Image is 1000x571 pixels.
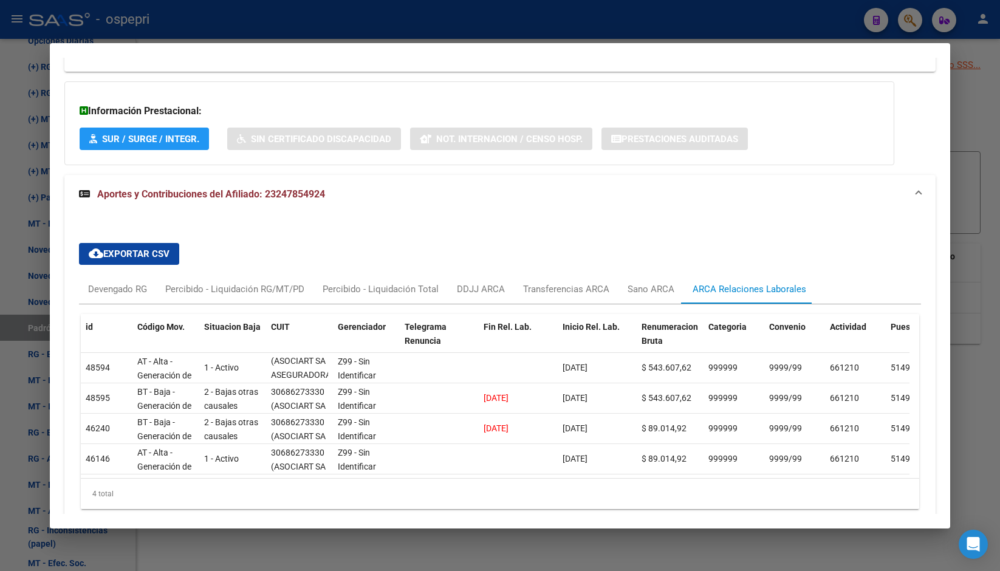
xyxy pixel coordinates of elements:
[558,314,637,368] datatable-header-cell: Inicio Rel. Lab.
[704,314,764,368] datatable-header-cell: Categoria
[708,322,747,332] span: Categoria
[708,363,738,372] span: 999999
[622,134,738,145] span: Prestaciones Auditadas
[523,282,609,296] div: Transferencias ARCA
[271,356,331,421] span: (ASOCIART SA ASEGURADORA DE RIESGOS DEL TRABAJO)
[563,393,587,403] span: [DATE]
[886,314,947,368] datatable-header-cell: Puesto
[563,454,587,463] span: [DATE]
[271,322,290,332] span: CUIT
[86,363,110,372] span: 48594
[769,363,802,372] span: 9999/99
[204,387,258,411] span: 2 - Bajas otras causales
[410,128,592,150] button: Not. Internacion / Censo Hosp.
[271,431,331,496] span: (ASOCIART SA ASEGURADORA DE RIESGOS DEL TRABAJO)
[457,282,505,296] div: DDJJ ARCA
[64,175,935,214] mat-expansion-panel-header: Aportes y Contribuciones del Afiliado: 23247854924
[97,188,325,200] span: Aportes y Contribuciones del Afiliado: 23247854924
[563,363,587,372] span: [DATE]
[891,423,910,433] span: 5149
[769,322,806,332] span: Convenio
[338,357,376,380] span: Z99 - Sin Identificar
[338,387,376,411] span: Z99 - Sin Identificar
[484,393,509,403] span: [DATE]
[628,282,674,296] div: Sano ARCA
[251,134,391,145] span: Sin Certificado Discapacidad
[132,314,199,368] datatable-header-cell: Código Mov.
[271,401,331,466] span: (ASOCIART SA ASEGURADORA DE RIESGOS DEL TRABAJO)
[338,322,386,332] span: Gerenciador
[271,462,331,527] span: (ASOCIART SA ASEGURADORA DE RIESGOS DEL TRABAJO)
[563,322,620,332] span: Inicio Rel. Lab.
[769,423,802,433] span: 9999/99
[165,282,304,296] div: Percibido - Liquidación RG/MT/PD
[601,128,748,150] button: Prestaciones Auditadas
[764,314,825,368] datatable-header-cell: Convenio
[86,454,110,463] span: 46146
[137,322,185,332] span: Código Mov.
[89,246,103,261] mat-icon: cloud_download
[642,423,687,433] span: $ 89.014,92
[204,454,239,463] span: 1 - Activo
[400,314,479,368] datatable-header-cell: Telegrama Renuncia
[708,393,738,403] span: 999999
[64,214,935,538] div: Aportes y Contribuciones del Afiliado: 23247854924
[88,282,147,296] div: Devengado RG
[81,479,919,509] div: 4 total
[484,322,532,332] span: Fin Rel. Lab.
[436,134,583,145] span: Not. Internacion / Censo Hosp.
[830,454,859,463] span: 661210
[830,423,859,433] span: 661210
[137,357,191,394] span: AT - Alta - Generación de clave
[137,387,191,425] span: BT - Baja - Generación de Clave
[637,314,704,368] datatable-header-cell: Renumeracion Bruta
[271,385,324,399] div: 30686273330
[642,363,691,372] span: $ 543.607,62
[137,448,191,485] span: AT - Alta - Generación de clave
[102,134,199,145] span: SUR / SURGE / INTEGR.
[338,448,376,471] span: Z99 - Sin Identificar
[271,415,324,429] div: 30686273330
[86,393,110,403] span: 48595
[81,314,132,368] datatable-header-cell: id
[204,322,261,332] span: Situacion Baja
[86,322,93,332] span: id
[891,454,910,463] span: 5149
[891,393,910,403] span: 5149
[479,314,558,368] datatable-header-cell: Fin Rel. Lab.
[769,393,802,403] span: 9999/99
[484,423,509,433] span: [DATE]
[266,314,333,368] datatable-header-cell: CUIT
[891,322,918,332] span: Puesto
[227,128,401,150] button: Sin Certificado Discapacidad
[338,417,376,441] span: Z99 - Sin Identificar
[80,104,879,118] h3: Información Prestacional:
[89,248,170,259] span: Exportar CSV
[830,393,859,403] span: 661210
[79,243,179,265] button: Exportar CSV
[86,423,110,433] span: 46240
[80,128,209,150] button: SUR / SURGE / INTEGR.
[323,282,439,296] div: Percibido - Liquidación Total
[199,314,266,368] datatable-header-cell: Situacion Baja
[891,363,910,372] span: 5149
[333,314,400,368] datatable-header-cell: Gerenciador
[204,363,239,372] span: 1 - Activo
[830,322,866,332] span: Actividad
[708,423,738,433] span: 999999
[830,363,859,372] span: 661210
[825,314,886,368] datatable-header-cell: Actividad
[137,417,191,455] span: BT - Baja - Generación de Clave
[405,322,447,346] span: Telegrama Renuncia
[204,417,258,441] span: 2 - Bajas otras causales
[642,454,687,463] span: $ 89.014,92
[563,423,587,433] span: [DATE]
[642,322,698,346] span: Renumeracion Bruta
[693,282,806,296] div: ARCA Relaciones Laborales
[642,393,691,403] span: $ 543.607,62
[959,530,988,559] div: Open Intercom Messenger
[769,454,802,463] span: 9999/99
[708,454,738,463] span: 999999
[271,446,324,460] div: 30686273330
